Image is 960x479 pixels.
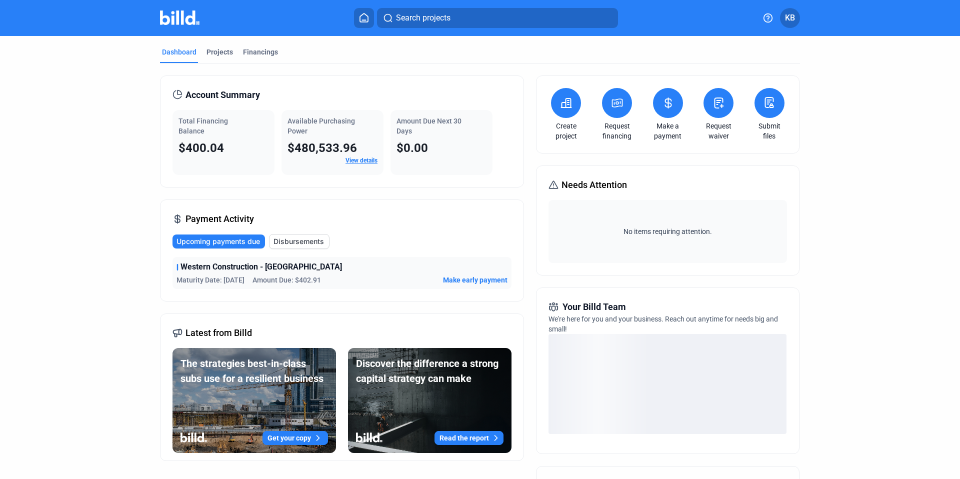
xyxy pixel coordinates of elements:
[178,117,228,135] span: Total Financing Balance
[243,47,278,57] div: Financings
[552,226,782,236] span: No items requiring attention.
[185,88,260,102] span: Account Summary
[356,356,503,386] div: Discover the difference a strong capital strategy can make
[178,141,224,155] span: $400.04
[287,141,357,155] span: $480,533.96
[785,12,795,24] span: KB
[269,234,329,249] button: Disbursements
[345,157,377,164] a: View details
[434,431,503,445] button: Read the report
[396,117,461,135] span: Amount Due Next 30 Days
[548,334,786,434] div: loading
[180,261,342,273] span: Western Construction - [GEOGRAPHIC_DATA]
[176,236,260,246] span: Upcoming payments due
[252,275,321,285] span: Amount Due: $402.91
[650,121,685,141] a: Make a payment
[548,315,778,333] span: We're here for you and your business. Reach out anytime for needs big and small!
[396,12,450,24] span: Search projects
[701,121,736,141] a: Request waiver
[185,326,252,340] span: Latest from Billd
[443,275,507,285] button: Make early payment
[377,8,618,28] button: Search projects
[396,141,428,155] span: $0.00
[180,356,328,386] div: The strategies best-in-class subs use for a resilient business
[548,121,583,141] a: Create project
[172,234,265,248] button: Upcoming payments due
[561,178,627,192] span: Needs Attention
[780,8,800,28] button: KB
[599,121,634,141] a: Request financing
[162,47,196,57] div: Dashboard
[562,300,626,314] span: Your Billd Team
[752,121,787,141] a: Submit files
[185,212,254,226] span: Payment Activity
[160,10,199,25] img: Billd Company Logo
[273,236,324,246] span: Disbursements
[287,117,355,135] span: Available Purchasing Power
[262,431,328,445] button: Get your copy
[206,47,233,57] div: Projects
[176,275,244,285] span: Maturity Date: [DATE]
